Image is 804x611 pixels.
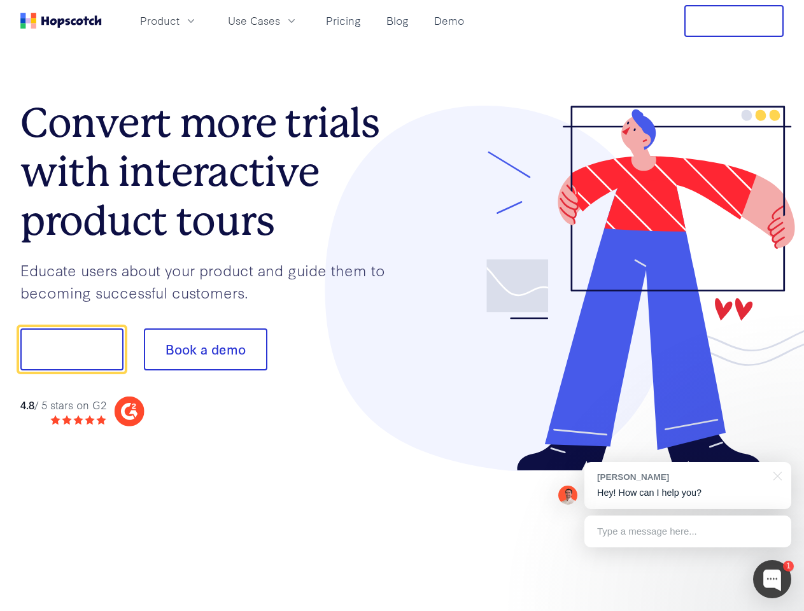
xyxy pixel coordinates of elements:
button: Product [132,10,205,31]
button: Book a demo [144,328,267,370]
span: Use Cases [228,13,280,29]
span: Product [140,13,180,29]
p: Educate users about your product and guide them to becoming successful customers. [20,259,402,303]
div: 1 [783,561,794,572]
a: Demo [429,10,469,31]
div: Type a message here... [584,516,791,547]
button: Free Trial [684,5,784,37]
div: / 5 stars on G2 [20,397,106,413]
a: Home [20,13,102,29]
button: Use Cases [220,10,306,31]
img: Mark Spera [558,486,577,505]
div: [PERSON_NAME] [597,471,766,483]
h1: Convert more trials with interactive product tours [20,99,402,245]
a: Blog [381,10,414,31]
a: Pricing [321,10,366,31]
p: Hey! How can I help you? [597,486,779,500]
strong: 4.8 [20,397,34,412]
button: Show me! [20,328,123,370]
